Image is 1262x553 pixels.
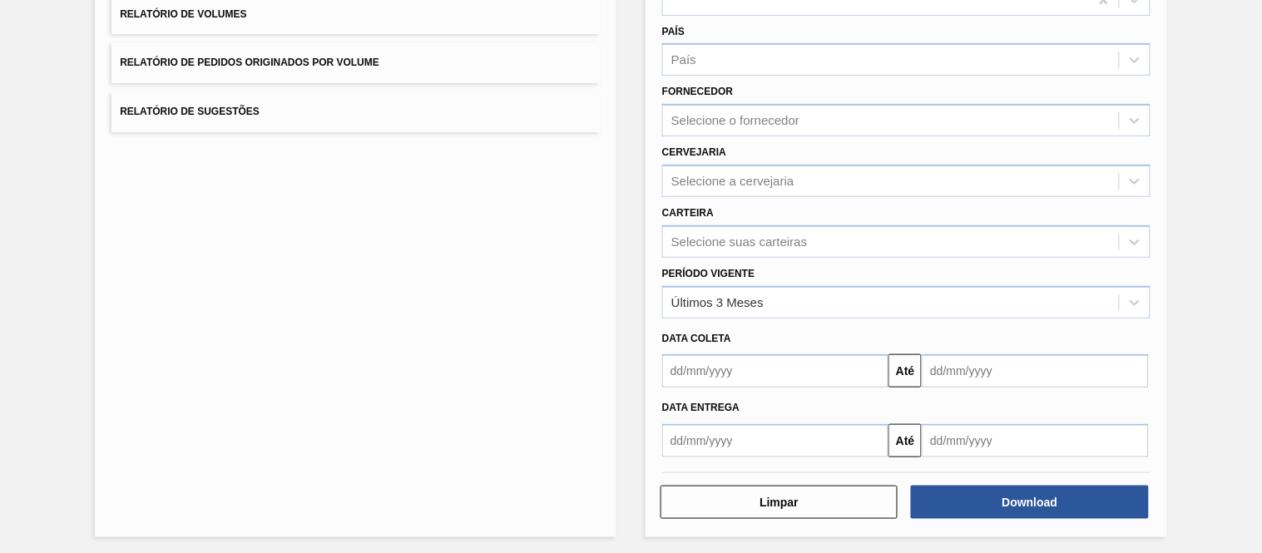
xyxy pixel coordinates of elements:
div: Selecione suas carteiras [671,235,807,249]
label: País [662,26,685,37]
label: Carteira [662,207,714,219]
button: Até [888,424,922,457]
span: Relatório de Sugestões [120,106,260,117]
input: dd/mm/yyyy [662,354,888,388]
button: Até [888,354,922,388]
label: Cervejaria [662,146,726,158]
span: Relatório de Pedidos Originados por Volume [120,57,379,68]
button: Relatório de Pedidos Originados por Volume [111,42,600,83]
span: Data coleta [662,333,731,344]
div: Últimos 3 Meses [671,295,764,309]
label: Fornecedor [662,86,733,97]
button: Limpar [661,486,898,519]
div: Selecione a cervejaria [671,174,794,188]
button: Relatório de Sugestões [111,91,600,132]
div: Selecione o fornecedor [671,114,799,128]
span: Data entrega [662,402,740,413]
input: dd/mm/yyyy [922,424,1148,457]
input: dd/mm/yyyy [922,354,1148,388]
span: Relatório de Volumes [120,8,246,20]
button: Download [911,486,1148,519]
label: Período Vigente [662,268,755,279]
div: País [671,53,696,67]
input: dd/mm/yyyy [662,424,888,457]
